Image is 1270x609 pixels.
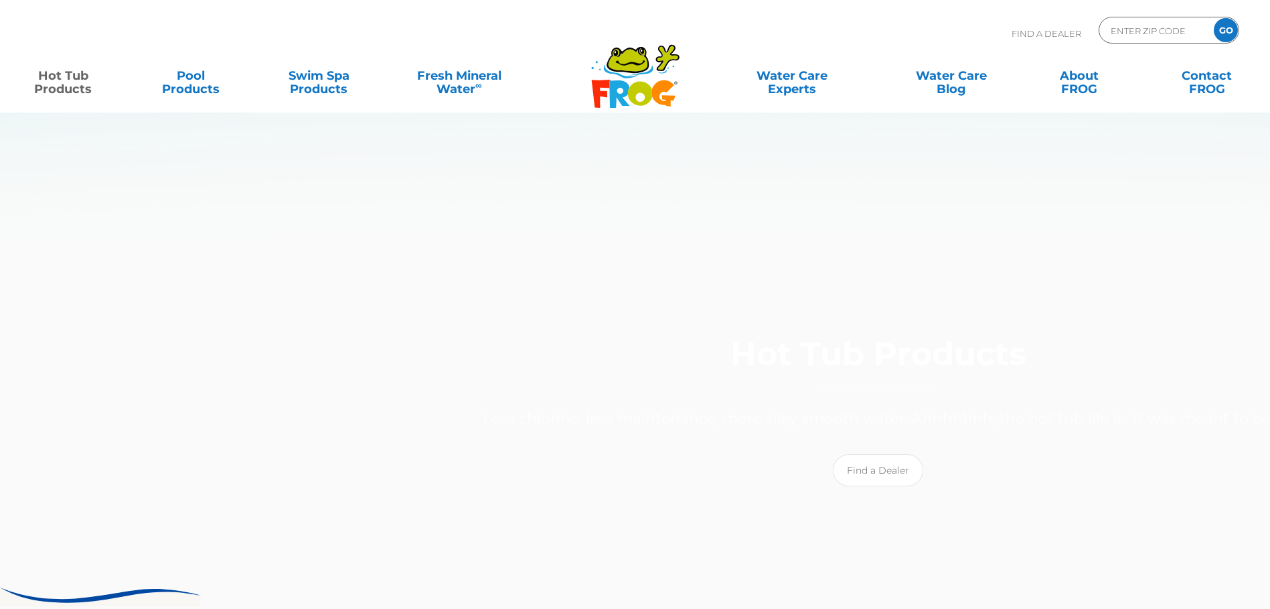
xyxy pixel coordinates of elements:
[1012,17,1081,50] p: Find A Dealer
[475,80,482,90] sup: ∞
[833,454,923,486] a: Find a Dealer
[584,27,687,109] img: Frog Products Logo
[1029,62,1129,89] a: AboutFROG
[712,62,873,89] a: Water CareExperts
[141,62,241,89] a: PoolProducts
[1214,18,1238,42] input: GO
[13,62,113,89] a: Hot TubProducts
[269,62,369,89] a: Swim SpaProducts
[397,62,522,89] a: Fresh MineralWater∞
[1157,62,1257,89] a: ContactFROG
[901,62,1001,89] a: Water CareBlog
